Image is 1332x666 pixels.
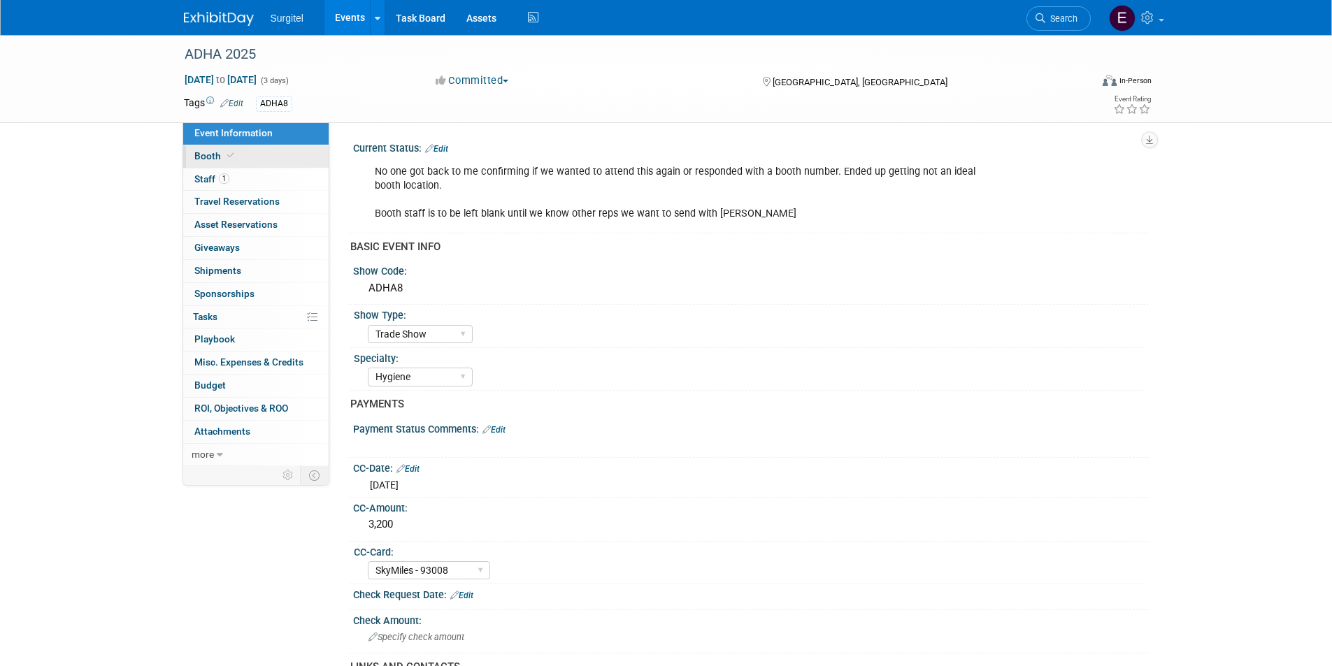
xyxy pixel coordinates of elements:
[300,466,329,484] td: Toggle Event Tabs
[194,288,255,299] span: Sponsorships
[350,240,1138,254] div: BASIC EVENT INFO
[184,12,254,26] img: ExhibitDay
[183,421,329,443] a: Attachments
[214,74,227,85] span: to
[183,283,329,305] a: Sponsorships
[353,138,1149,156] div: Current Status:
[194,127,273,138] span: Event Information
[354,542,1143,559] div: CC-Card:
[194,196,280,207] span: Travel Reservations
[353,261,1149,278] div: Show Code:
[183,214,329,236] a: Asset Reservations
[183,375,329,397] a: Budget
[1113,96,1151,103] div: Event Rating
[368,632,464,642] span: Specify check amount
[193,311,217,322] span: Tasks
[194,379,226,391] span: Budget
[256,96,292,111] div: ADHA8
[364,277,1138,299] div: ADHA8
[220,99,243,108] a: Edit
[353,498,1149,515] div: CC-Amount:
[1119,75,1152,86] div: In-Person
[773,77,947,87] span: [GEOGRAPHIC_DATA], [GEOGRAPHIC_DATA]
[194,219,278,230] span: Asset Reservations
[227,152,234,159] i: Booth reservation complete
[482,425,506,435] a: Edit
[353,610,1149,628] div: Check Amount:
[350,397,1138,412] div: PAYMENTS
[194,242,240,253] span: Giveaways
[183,352,329,374] a: Misc. Expenses & Credits
[271,13,303,24] span: Surgitel
[194,333,235,345] span: Playbook
[219,173,229,184] span: 1
[180,42,1070,67] div: ADHA 2025
[184,73,257,86] span: [DATE] [DATE]
[425,144,448,154] a: Edit
[1103,75,1117,86] img: Format-Inperson.png
[364,514,1138,535] div: 3,200
[183,444,329,466] a: more
[194,356,303,368] span: Misc. Expenses & Credits
[194,403,288,414] span: ROI, Objectives & ROO
[370,479,399,491] span: [DATE]
[183,168,329,191] a: Staff1
[450,591,473,600] a: Edit
[354,348,1143,365] div: Specialty:
[353,584,1149,602] div: Check Request Date:
[183,328,329,351] a: Playbook
[194,426,250,437] span: Attachments
[184,96,243,112] td: Tags
[183,122,329,145] a: Event Information
[431,73,514,88] button: Committed
[353,419,1149,437] div: Payment Status Comments:
[1109,5,1136,31] img: Emily Norton
[1026,6,1091,31] a: Search
[194,150,237,161] span: Booth
[183,398,329,420] a: ROI, Objectives & ROO
[194,265,241,276] span: Shipments
[183,260,329,282] a: Shipments
[276,466,301,484] td: Personalize Event Tab Strip
[183,191,329,213] a: Travel Reservations
[183,306,329,328] a: Tasks
[353,458,1149,476] div: CC-Date:
[396,464,420,474] a: Edit
[192,449,214,460] span: more
[183,237,329,259] a: Giveaways
[365,158,995,228] div: No one got back to me confirming if we wanted to attend this again or responded with a booth numb...
[183,145,329,168] a: Booth
[1008,73,1152,94] div: Event Format
[354,305,1143,322] div: Show Type:
[1045,13,1077,24] span: Search
[259,76,289,85] span: (3 days)
[194,173,229,184] span: Staff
